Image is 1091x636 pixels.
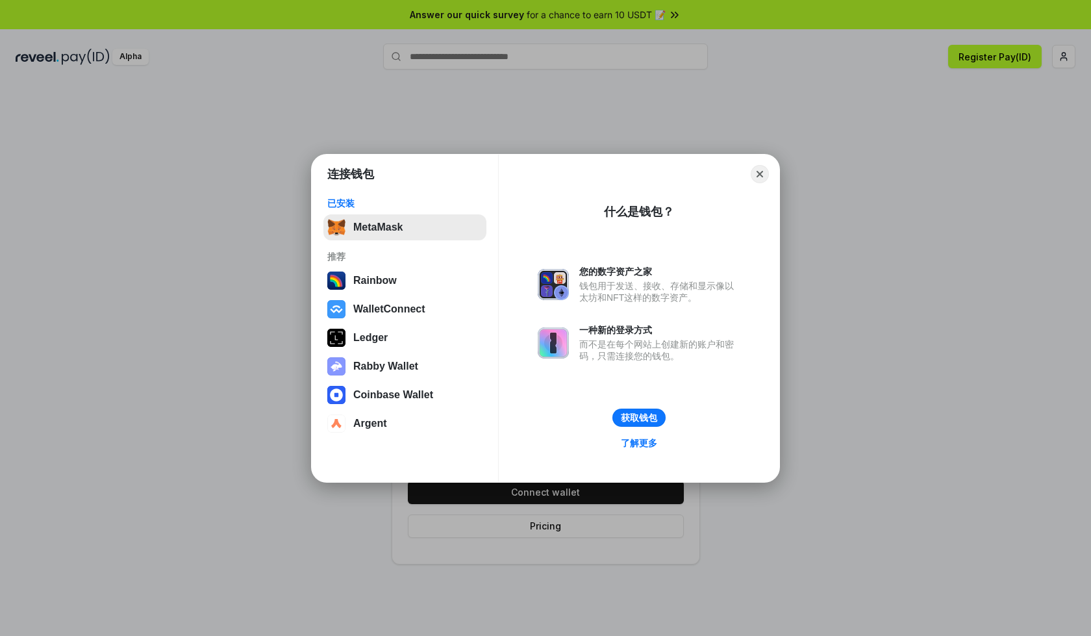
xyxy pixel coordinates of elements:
[353,332,388,344] div: Ledger
[323,296,486,322] button: WalletConnect
[612,409,666,427] button: 获取钱包
[538,269,569,300] img: svg+xml,%3Csvg%20xmlns%3D%22http%3A%2F%2Fwww.w3.org%2F2000%2Fsvg%22%20fill%3D%22none%22%20viewBox...
[613,435,665,452] a: 了解更多
[327,386,345,404] img: svg+xml,%3Csvg%20width%3D%2228%22%20height%3D%2228%22%20viewBox%3D%220%200%2028%2028%22%20fill%3D...
[538,327,569,359] img: svg+xml,%3Csvg%20xmlns%3D%22http%3A%2F%2Fwww.w3.org%2F2000%2Fsvg%22%20fill%3D%22none%22%20viewBox...
[579,324,740,336] div: 一种新的登录方式
[604,204,674,220] div: 什么是钱包？
[579,338,740,362] div: 而不是在每个网站上创建新的账户和密码，只需连接您的钱包。
[323,268,486,294] button: Rainbow
[327,300,345,318] img: svg+xml,%3Csvg%20width%3D%2228%22%20height%3D%2228%22%20viewBox%3D%220%200%2028%2028%22%20fill%3D...
[621,412,657,424] div: 获取钱包
[327,357,345,375] img: svg+xml,%3Csvg%20xmlns%3D%22http%3A%2F%2Fwww.w3.org%2F2000%2Fsvg%22%20fill%3D%22none%22%20viewBox...
[353,418,387,429] div: Argent
[327,166,374,182] h1: 连接钱包
[579,280,740,303] div: 钱包用于发送、接收、存储和显示像以太坊和NFT这样的数字资产。
[327,251,483,262] div: 推荐
[353,275,397,286] div: Rainbow
[327,414,345,433] img: svg+xml,%3Csvg%20width%3D%2228%22%20height%3D%2228%22%20viewBox%3D%220%200%2028%2028%22%20fill%3D...
[579,266,740,277] div: 您的数字资产之家
[323,411,486,437] button: Argent
[621,437,657,449] div: 了解更多
[323,353,486,379] button: Rabby Wallet
[327,218,345,236] img: svg+xml,%3Csvg%20fill%3D%22none%22%20height%3D%2233%22%20viewBox%3D%220%200%2035%2033%22%20width%...
[327,272,345,290] img: svg+xml,%3Csvg%20width%3D%22120%22%20height%3D%22120%22%20viewBox%3D%220%200%20120%20120%22%20fil...
[323,214,486,240] button: MetaMask
[327,197,483,209] div: 已安装
[353,361,418,372] div: Rabby Wallet
[353,303,425,315] div: WalletConnect
[353,389,433,401] div: Coinbase Wallet
[751,165,769,183] button: Close
[353,222,403,233] div: MetaMask
[327,329,345,347] img: svg+xml,%3Csvg%20xmlns%3D%22http%3A%2F%2Fwww.w3.org%2F2000%2Fsvg%22%20width%3D%2228%22%20height%3...
[323,325,486,351] button: Ledger
[323,382,486,408] button: Coinbase Wallet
